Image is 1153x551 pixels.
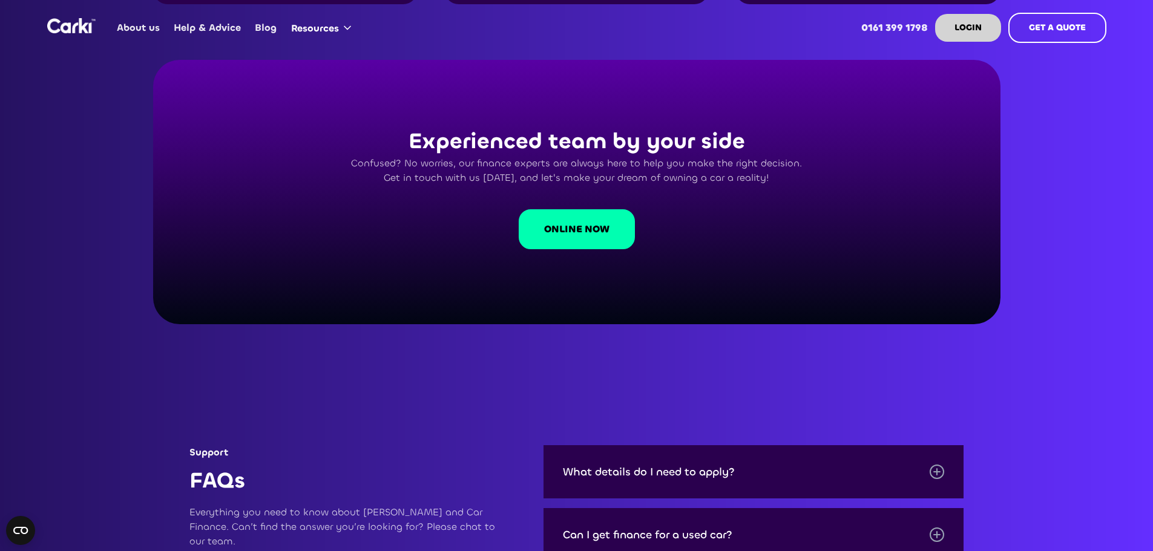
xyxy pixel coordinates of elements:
[6,516,35,545] button: Open CMP widget
[110,4,167,51] a: About us
[563,466,735,478] div: What details do I need to apply?
[954,22,982,33] strong: LOGIN
[189,445,505,460] div: Support
[544,223,609,235] strong: ONLINE NOW
[1008,13,1106,43] a: GET A QUOTE
[248,4,284,51] a: Blog
[519,209,635,249] a: ONLINE NOW
[291,22,339,35] div: Resources
[47,18,96,33] a: home
[189,505,505,549] div: Everything you need to know about [PERSON_NAME] and Car Finance. Can’t find the answer you’re loo...
[189,467,505,495] h2: FAQs
[167,4,248,51] a: Help & Advice
[563,529,732,541] div: Can I get finance for a used car?
[344,156,809,185] div: Confused? No worries, our finance experts are always here to help you make the right decision. Ge...
[344,128,809,156] h2: Experienced team by your side
[935,14,1001,42] a: LOGIN
[861,21,928,34] strong: 0161 399 1798
[854,4,935,51] a: 0161 399 1798
[284,5,363,51] div: Resources
[1029,22,1086,33] strong: GET A QUOTE
[47,18,96,33] img: Logo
